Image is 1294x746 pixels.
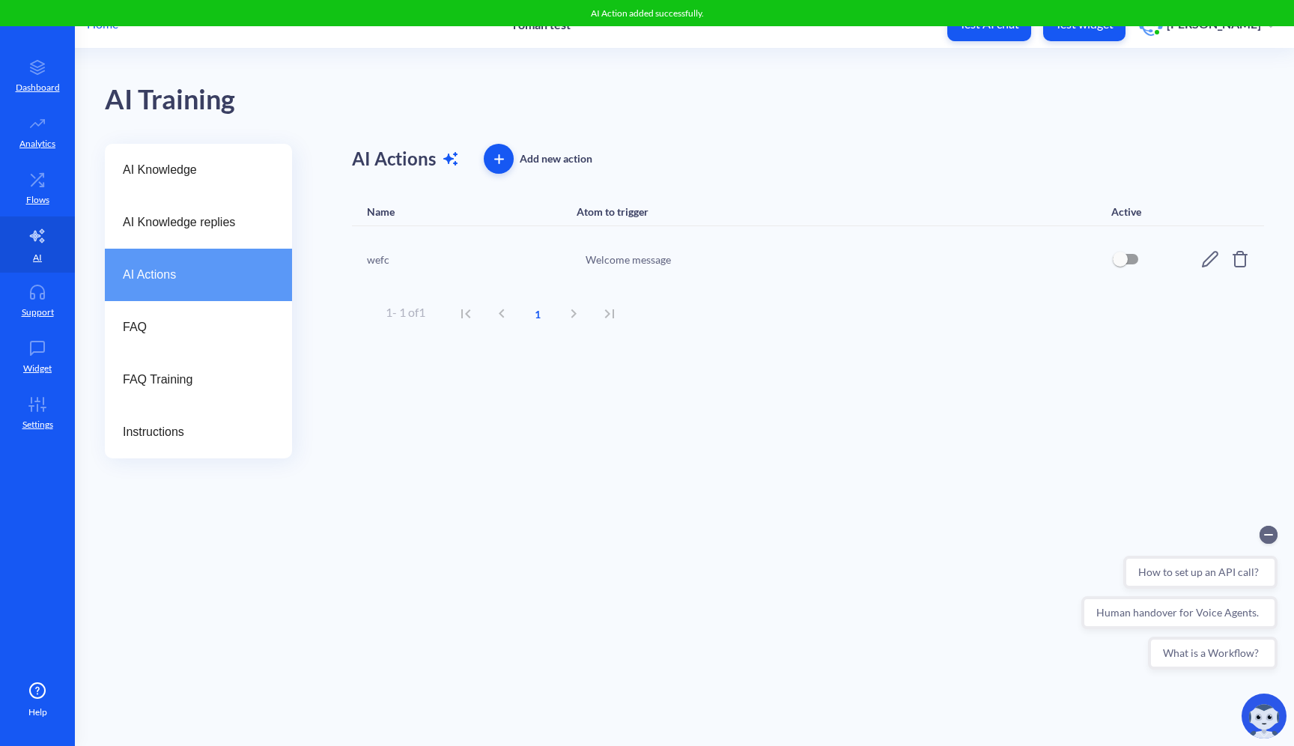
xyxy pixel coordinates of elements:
[16,81,60,94] p: Dashboard
[105,354,292,406] a: FAQ Training
[123,371,262,389] span: FAQ Training
[591,7,704,19] span: AI Action added successfully.
[520,296,556,332] button: current
[123,318,262,336] span: FAQ
[586,252,1093,267] div: Welcome message
[22,306,54,319] p: Support
[5,79,201,112] button: Human handover for Voice Agents.
[105,406,292,458] a: Instructions
[123,423,262,441] span: Instructions
[105,196,292,249] a: AI Knowledge replies
[577,205,648,218] div: Atom to trigger
[367,205,395,218] div: Name
[1111,205,1141,218] div: Active
[19,137,55,151] p: Analytics
[123,213,262,231] span: AI Knowledge replies
[33,251,42,264] p: AI
[105,301,292,354] a: FAQ
[123,266,262,284] span: AI Actions
[105,144,292,196] a: AI Knowledge
[1242,694,1287,739] img: copilot-icon.svg
[520,150,592,168] div: Add new action
[72,120,201,153] button: What is a Workflow?
[105,79,235,121] div: AI Training
[367,252,577,267] div: wefc
[183,9,201,27] button: Collapse conversation starters
[352,144,460,174] h1: AI Actions
[47,39,201,72] button: How to set up an API call?
[520,306,556,322] span: 1
[26,193,49,207] p: Flows
[105,249,292,301] a: AI Actions
[22,418,53,431] p: Settings
[123,161,262,179] span: AI Knowledge
[386,305,425,319] span: 1 - 1 of 1
[28,706,47,719] span: Help
[23,362,52,375] p: Widget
